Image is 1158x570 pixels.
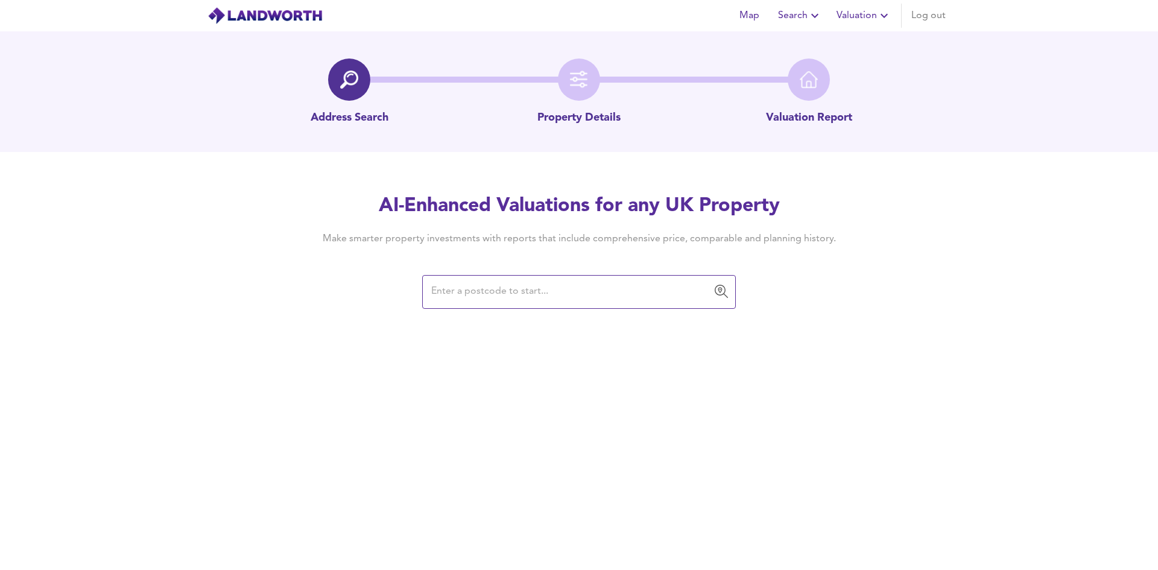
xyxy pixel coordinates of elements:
[735,7,764,24] span: Map
[311,110,388,126] p: Address Search
[766,110,852,126] p: Valuation Report
[911,7,946,24] span: Log out
[537,110,621,126] p: Property Details
[570,71,588,89] img: filter-icon
[906,4,951,28] button: Log out
[304,193,854,220] h2: AI-Enhanced Valuations for any UK Property
[800,71,818,89] img: home-icon
[304,232,854,245] h4: Make smarter property investments with reports that include comprehensive price, comparable and p...
[837,7,891,24] span: Valuation
[773,4,827,28] button: Search
[832,4,896,28] button: Valuation
[428,280,712,303] input: Enter a postcode to start...
[340,71,358,89] img: search-icon
[730,4,768,28] button: Map
[778,7,822,24] span: Search
[207,7,323,25] img: logo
